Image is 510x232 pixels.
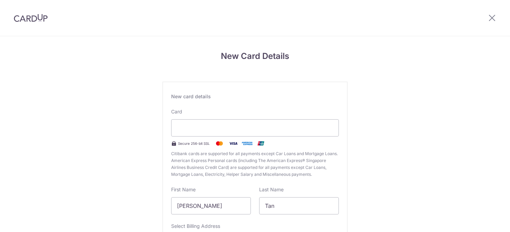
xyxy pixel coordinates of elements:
input: Cardholder First Name [171,197,251,214]
span: Secure 256-bit SSL [178,141,210,146]
img: Visa [226,139,240,148]
h4: New Card Details [163,50,347,62]
label: Card [171,108,182,115]
img: .alt.unionpay [254,139,268,148]
img: Mastercard [213,139,226,148]
img: CardUp [14,14,48,22]
label: Last Name [259,186,284,193]
iframe: Secure card payment input frame [177,124,333,132]
label: Select Billing Address [171,223,220,230]
span: Citibank cards are supported for all payments except Car Loans and Mortgage Loans. American Expre... [171,150,339,178]
input: Cardholder Last Name [259,197,339,214]
div: New card details [171,93,339,100]
label: First Name [171,186,196,193]
img: .alt.amex [240,139,254,148]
